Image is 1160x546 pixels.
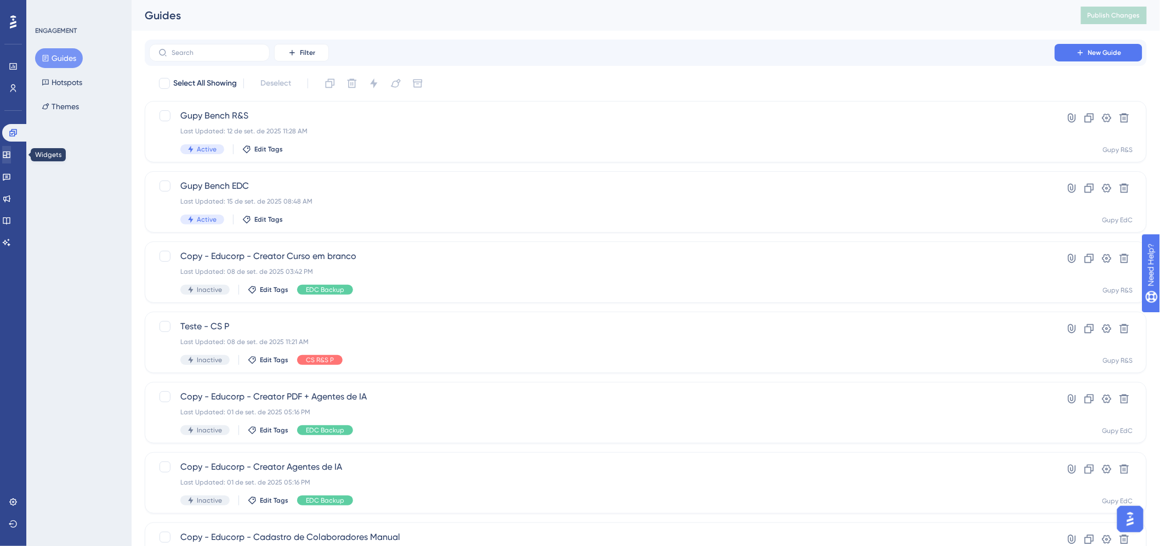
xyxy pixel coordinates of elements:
div: Last Updated: 01 de set. de 2025 05:16 PM [180,478,1023,487]
div: Gupy R&S [1103,356,1133,365]
button: Edit Tags [242,145,283,154]
iframe: UserGuiding AI Assistant Launcher [1114,503,1147,536]
span: Gupy Bench EDC [180,179,1023,193]
div: ENGAGEMENT [35,26,77,35]
div: Last Updated: 08 de set. de 2025 11:21 AM [180,337,1023,346]
span: Inactive [197,496,222,505]
span: CS R&S P [306,356,334,364]
span: Gupy Bench R&S [180,109,1023,122]
div: Last Updated: 08 de set. de 2025 03:42 PM [180,267,1023,276]
span: Inactive [197,285,222,294]
button: New Guide [1055,44,1142,61]
span: Inactive [197,356,222,364]
div: Gupy EdC [1102,426,1133,435]
span: Copy - Educorp - Creator Curso em branco [180,250,1023,263]
span: EDC Backup [306,496,344,505]
span: Copy - Educorp - Creator Agentes de IA [180,460,1023,474]
span: EDC Backup [306,426,344,435]
span: Edit Tags [260,496,288,505]
button: Themes [35,97,86,116]
div: Guides [145,8,1054,23]
button: Edit Tags [248,496,288,505]
span: Teste - CS P [180,320,1023,333]
span: Need Help? [26,3,69,16]
button: Guides [35,48,83,68]
span: Edit Tags [260,285,288,294]
div: Last Updated: 15 de set. de 2025 08:48 AM [180,197,1023,206]
span: Publish Changes [1088,11,1140,20]
div: Last Updated: 12 de set. de 2025 11:28 AM [180,127,1023,136]
span: Active [197,145,217,154]
button: Filter [274,44,329,61]
span: EDC Backup [306,285,344,294]
div: Gupy EdC [1102,497,1133,505]
span: Edit Tags [260,356,288,364]
span: Active [197,215,217,224]
button: Edit Tags [248,285,288,294]
span: Copy - Educorp - Creator PDF + Agentes de IA [180,390,1023,403]
div: Gupy EdC [1102,216,1133,224]
input: Search [172,49,260,57]
button: Edit Tags [242,215,283,224]
span: Copy - Educorp - Cadastro de Colaboradores Manual [180,531,1023,544]
div: Gupy R&S [1103,145,1133,154]
button: Hotspots [35,72,89,92]
div: Gupy R&S [1103,286,1133,295]
span: Edit Tags [260,426,288,435]
span: Inactive [197,426,222,435]
button: Publish Changes [1081,7,1147,24]
span: Select All Showing [173,77,237,90]
span: New Guide [1088,48,1122,57]
button: Deselect [251,74,301,93]
button: Edit Tags [248,426,288,435]
div: Last Updated: 01 de set. de 2025 05:16 PM [180,408,1023,416]
span: Filter [300,48,315,57]
span: Deselect [260,77,291,90]
span: Edit Tags [254,215,283,224]
span: Edit Tags [254,145,283,154]
button: Edit Tags [248,356,288,364]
